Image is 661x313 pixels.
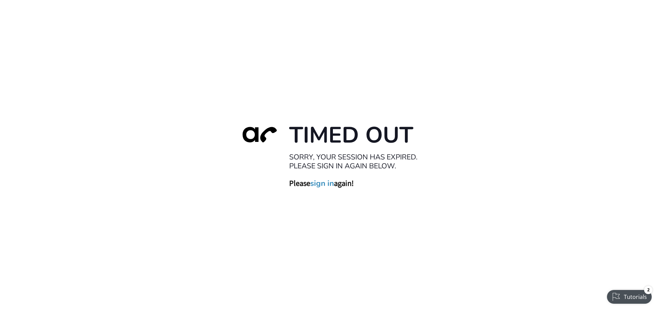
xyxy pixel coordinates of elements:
[289,121,427,149] h1: Timed Out
[289,152,427,170] h2: Sorry, your session has expired. Please sign in again below.
[289,178,427,188] h3: Please again!
[603,283,656,308] iframe: Checklist
[310,178,334,188] a: sign in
